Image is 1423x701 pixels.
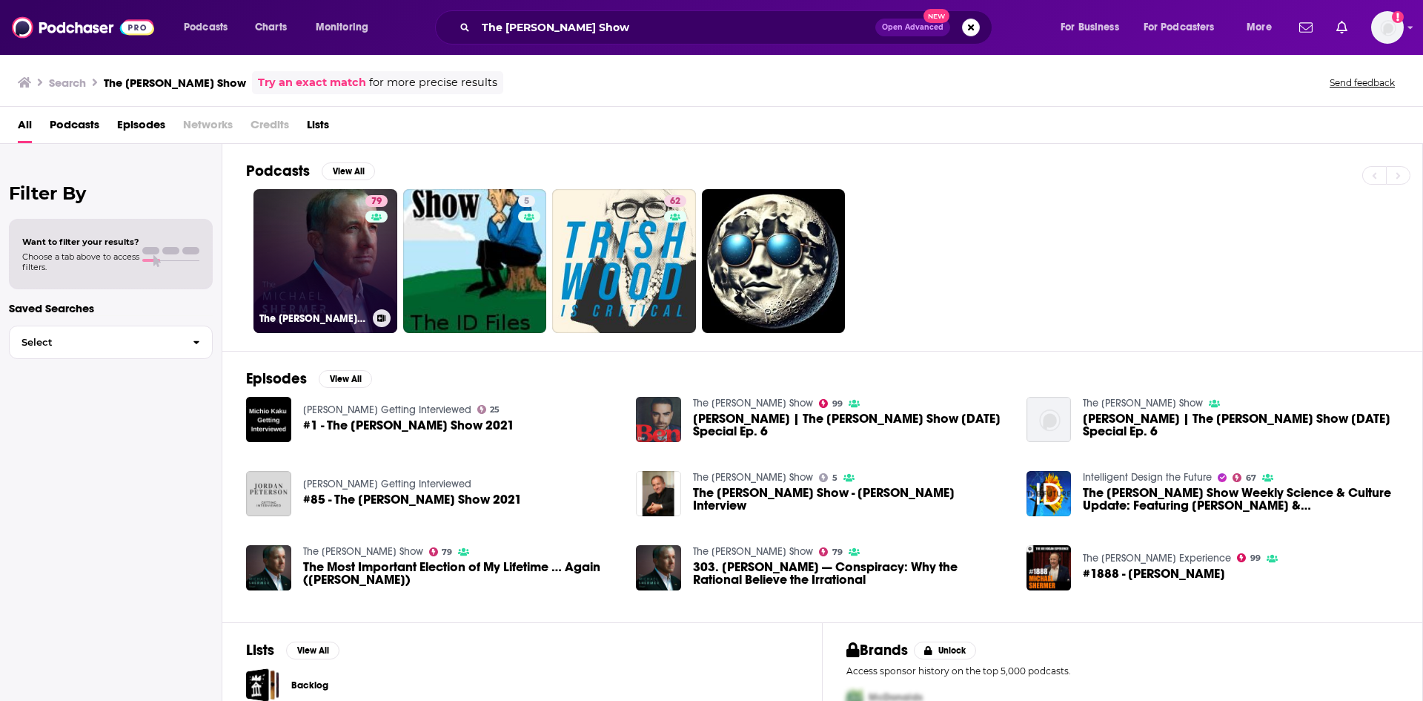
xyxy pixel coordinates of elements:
input: Search podcasts, credits, & more... [476,16,875,39]
a: All [18,113,32,143]
img: #85 - The Michael Shermer Show 2021 [246,471,291,516]
span: Logged in as megcassidy [1371,11,1404,44]
img: Podchaser - Follow, Share and Rate Podcasts [12,13,154,42]
p: Access sponsor history on the top 5,000 podcasts. [846,665,1399,677]
a: 5 [518,195,535,207]
a: The Ben Shapiro Show [693,397,813,409]
span: The Most Important Election of My Lifetime … Again ([PERSON_NAME]) [303,561,619,586]
span: The [PERSON_NAME] Show Weekly Science & Culture Update: Featuring [PERSON_NAME] & [PERSON_NAME] [1083,487,1399,512]
img: #1888 - Michael Shermer [1026,545,1072,590]
a: EpisodesView All [246,369,372,388]
a: #85 - The Michael Shermer Show 2021 [303,493,522,506]
span: [PERSON_NAME] | The [PERSON_NAME] Show [DATE] Special Ep. 6 [1083,412,1399,438]
button: open menu [173,16,247,39]
span: [PERSON_NAME] | The [PERSON_NAME] Show [DATE] Special Ep. 6 [693,412,1009,438]
img: User Profile [1371,11,1404,44]
a: 62 [552,189,696,333]
span: for more precise results [369,74,497,91]
img: The Michael Medved Show Weekly Science & Culture Update: Featuring Stephen Meyer & Michael Shermer [1026,471,1072,516]
a: The Ajay Bruno Show - Michael Shermer Interview [693,487,1009,512]
span: #1 - The [PERSON_NAME] Show 2021 [303,419,514,432]
img: #1 - The Michael Shermer Show 2021 [246,397,291,442]
span: #85 - The [PERSON_NAME] Show 2021 [303,493,522,506]
button: open menu [1050,16,1138,39]
a: The Ben Shapiro Show [1083,397,1203,409]
a: The Joe Rogan Experience [1083,552,1231,565]
span: Networks [183,113,233,143]
a: 79The [PERSON_NAME] Show [253,189,397,333]
p: Saved Searches [9,301,213,315]
img: Michael Shermer | The Ben Shapiro Show Sunday Special Ep. 6 [1026,397,1072,442]
span: Podcasts [184,17,228,38]
span: 79 [442,549,452,556]
button: Select [9,326,213,359]
img: The Ajay Bruno Show - Michael Shermer Interview [636,471,681,516]
a: Show notifications dropdown [1293,15,1318,40]
span: The [PERSON_NAME] Show - [PERSON_NAME] Interview [693,487,1009,512]
a: 67 [1233,473,1256,482]
img: 303. Michael Shermer — Conspiracy: Why the Rational Believe the Irrational [636,545,681,590]
span: For Business [1061,17,1119,38]
a: Michael Shermer | The Ben Shapiro Show Sunday Special Ep. 6 [693,412,1009,438]
button: Open AdvancedNew [875,19,950,36]
a: Michio Kaku Getting Interviewed [303,404,471,416]
img: The Most Important Election of My Lifetime … Again (Michael Shermer) [246,545,291,590]
button: View All [322,162,375,180]
a: ListsView All [246,641,339,659]
span: More [1247,17,1272,38]
span: For Podcasters [1144,17,1215,38]
span: Open Advanced [882,24,943,31]
a: The Ajay Bruno Show [693,471,813,484]
span: 5 [832,475,837,481]
a: 79 [429,547,453,556]
button: open menu [305,16,388,39]
span: Select [10,338,181,347]
button: Unlock [914,642,977,659]
span: 25 [490,407,500,413]
span: Lists [307,113,329,143]
h2: Podcasts [246,162,310,180]
a: The Most Important Election of My Lifetime … Again (Michael Shermer) [303,561,619,586]
span: 79 [832,549,843,556]
span: 5 [524,194,529,209]
a: #1 - The Michael Shermer Show 2021 [303,419,514,432]
a: 99 [1237,553,1261,562]
span: 67 [1246,475,1256,481]
span: 79 [371,194,382,209]
a: #1888 - Michael Shermer [1083,567,1225,580]
h2: Lists [246,641,274,659]
span: 62 [670,194,680,209]
a: Try an exact match [258,74,366,91]
h3: Search [49,76,86,90]
span: Want to filter your results? [22,237,139,247]
a: 79 [365,195,388,207]
a: Michael Shermer | The Ben Shapiro Show Sunday Special Ep. 6 [1083,412,1399,438]
button: open menu [1134,16,1236,39]
a: 79 [819,547,843,556]
span: 303. [PERSON_NAME] — Conspiracy: Why the Rational Believe the Irrational [693,561,1009,586]
span: Charts [255,17,287,38]
a: 25 [477,405,500,414]
a: PodcastsView All [246,162,375,180]
span: Monitoring [316,17,368,38]
a: Intelligent Design the Future [1083,471,1212,484]
a: Podcasts [50,113,99,143]
h3: The [PERSON_NAME] Show [104,76,246,90]
a: 62 [664,195,686,207]
a: The Michael Shermer Show [693,545,813,558]
span: New [923,9,950,23]
h2: Brands [846,641,908,659]
img: Michael Shermer | The Ben Shapiro Show Sunday Special Ep. 6 [636,397,681,442]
